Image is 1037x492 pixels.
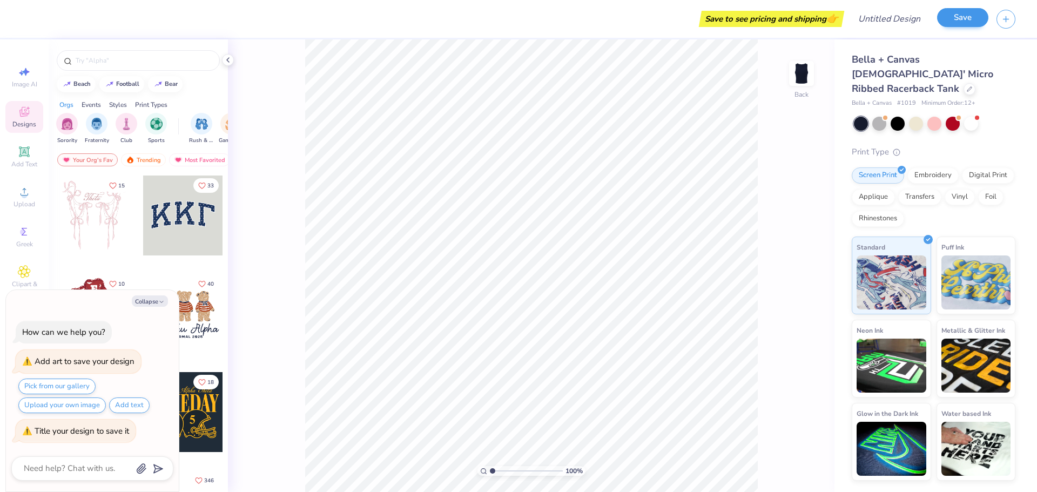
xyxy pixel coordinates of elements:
span: Upload [14,200,35,208]
span: 346 [204,478,214,483]
div: Your Org's Fav [57,153,118,166]
div: Events [82,100,101,110]
img: Sports Image [150,118,163,130]
div: Trending [121,153,166,166]
div: beach [73,81,91,87]
span: Image AI [12,80,37,89]
button: filter button [219,113,244,145]
button: filter button [189,113,214,145]
button: Like [193,277,219,291]
button: football [99,76,144,92]
button: filter button [85,113,109,145]
span: Bella + Canvas [852,99,892,108]
div: Print Type [852,146,1015,158]
button: Pick from our gallery [18,379,96,394]
button: filter button [116,113,137,145]
div: Digital Print [962,167,1014,184]
div: filter for Fraternity [85,113,109,145]
span: Greek [16,240,33,248]
img: Metallic & Glitter Ink [941,339,1011,393]
span: 15 [118,183,125,188]
span: Glow in the Dark Ink [857,408,918,419]
div: filter for Rush & Bid [189,113,214,145]
div: Embroidery [907,167,959,184]
span: 10 [118,281,125,287]
button: filter button [145,113,167,145]
span: 100 % [565,466,583,476]
div: Foil [978,189,1004,205]
input: Untitled Design [850,8,929,30]
div: Applique [852,189,895,205]
div: Back [794,90,809,99]
button: Like [104,277,130,291]
span: Fraternity [85,137,109,145]
span: Game Day [219,137,244,145]
img: Glow in the Dark Ink [857,422,926,476]
div: Rhinestones [852,211,904,227]
span: Bella + Canvas [DEMOGRAPHIC_DATA]' Micro Ribbed Racerback Tank [852,53,993,95]
img: Water based Ink [941,422,1011,476]
button: filter button [56,113,78,145]
span: Rush & Bid [189,137,214,145]
button: Like [190,473,219,488]
div: filter for Game Day [219,113,244,145]
span: Puff Ink [941,241,964,253]
img: trend_line.gif [105,81,114,87]
div: Vinyl [945,189,975,205]
button: Like [193,178,219,193]
span: 33 [207,183,214,188]
div: Most Favorited [169,153,230,166]
button: Add text [109,397,150,413]
button: bear [148,76,183,92]
img: Game Day Image [225,118,238,130]
button: Like [193,375,219,389]
button: Like [104,178,130,193]
div: bear [165,81,178,87]
span: Sorority [57,137,77,145]
img: Fraternity Image [91,118,103,130]
img: Back [791,63,812,84]
div: Orgs [59,100,73,110]
img: Rush & Bid Image [196,118,208,130]
img: Neon Ink [857,339,926,393]
span: Metallic & Glitter Ink [941,325,1005,336]
div: Add art to save your design [35,356,134,367]
div: filter for Sports [145,113,167,145]
img: Sorority Image [61,118,73,130]
button: beach [57,76,96,92]
div: Print Types [135,100,167,110]
img: most_fav.gif [62,156,71,164]
img: trending.gif [126,156,134,164]
div: football [116,81,139,87]
span: Neon Ink [857,325,883,336]
img: trend_line.gif [63,81,71,87]
button: Save [937,8,988,27]
span: Sports [148,137,165,145]
img: Standard [857,255,926,309]
span: Add Text [11,160,37,169]
img: trend_line.gif [154,81,163,87]
button: Upload your own image [18,397,106,413]
img: Club Image [120,118,132,130]
span: Standard [857,241,885,253]
div: Styles [109,100,127,110]
span: Minimum Order: 12 + [921,99,975,108]
img: most_fav.gif [174,156,183,164]
input: Try "Alpha" [75,55,213,66]
div: filter for Sorority [56,113,78,145]
div: How can we help you? [22,327,105,338]
button: Collapse [132,295,168,307]
div: Save to see pricing and shipping [702,11,841,27]
span: Designs [12,120,36,129]
span: 18 [207,380,214,385]
div: Title your design to save it [35,426,129,436]
span: Water based Ink [941,408,991,419]
img: Puff Ink [941,255,1011,309]
span: 👉 [826,12,838,25]
span: Clipart & logos [5,280,43,297]
span: # 1019 [897,99,916,108]
span: Club [120,137,132,145]
span: 40 [207,281,214,287]
div: Transfers [898,189,941,205]
div: filter for Club [116,113,137,145]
